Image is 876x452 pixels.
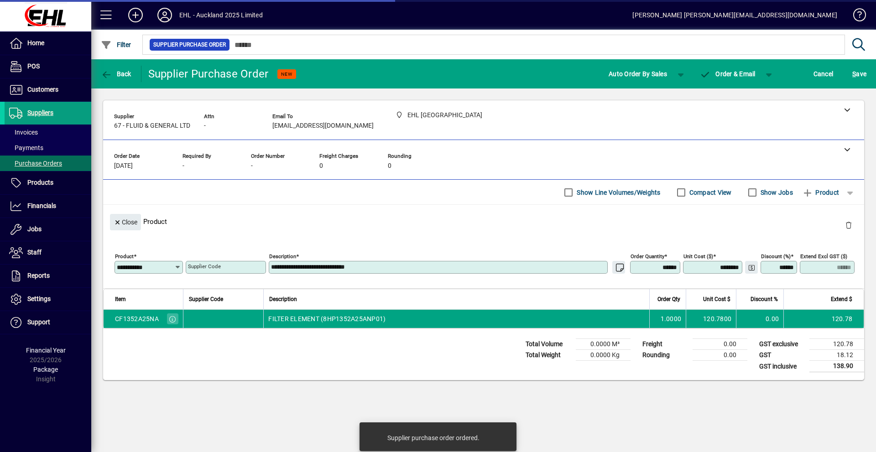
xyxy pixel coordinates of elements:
[800,253,847,260] mat-label: Extend excl GST ($)
[5,32,91,55] a: Home
[688,188,732,197] label: Compact View
[268,314,386,323] span: FILTER ELEMENT (8HP1352A25ANP01)
[703,294,730,304] span: Unit Cost $
[91,66,141,82] app-page-header-button: Back
[5,125,91,140] a: Invoices
[649,310,686,328] td: 1.0000
[638,350,693,361] td: Rounding
[27,202,56,209] span: Financials
[5,241,91,264] a: Staff
[148,67,269,81] div: Supplier Purchase Order
[114,122,190,130] span: 67 - FLUID & GENERAL LTD
[755,361,809,372] td: GST inclusive
[576,350,631,361] td: 0.0000 Kg
[27,318,50,326] span: Support
[761,253,791,260] mat-label: Discount (%)
[110,214,141,230] button: Close
[108,218,143,226] app-page-header-button: Close
[101,41,131,48] span: Filter
[5,55,91,78] a: POS
[5,156,91,171] a: Purchase Orders
[838,221,860,229] app-page-header-button: Delete
[27,249,42,256] span: Staff
[27,272,50,279] span: Reports
[631,253,664,260] mat-label: Order Quantity
[831,294,852,304] span: Extend $
[269,253,296,260] mat-label: Description
[5,288,91,311] a: Settings
[5,171,91,194] a: Products
[700,70,756,78] span: Order & Email
[809,350,864,361] td: 18.12
[272,122,374,130] span: [EMAIL_ADDRESS][DOMAIN_NAME]
[813,67,834,81] span: Cancel
[751,294,778,304] span: Discount %
[121,7,150,23] button: Add
[521,339,576,350] td: Total Volume
[189,294,223,304] span: Supplier Code
[5,78,91,101] a: Customers
[27,179,53,186] span: Products
[852,70,856,78] span: S
[115,294,126,304] span: Item
[638,339,693,350] td: Freight
[9,129,38,136] span: Invoices
[693,350,747,361] td: 0.00
[27,62,40,70] span: POS
[5,218,91,241] a: Jobs
[388,162,391,170] span: 0
[683,253,713,260] mat-label: Unit Cost ($)
[802,185,839,200] span: Product
[852,67,866,81] span: ave
[26,347,66,354] span: Financial Year
[281,71,292,77] span: NEW
[755,350,809,361] td: GST
[27,109,53,116] span: Suppliers
[798,184,844,201] button: Product
[745,261,758,274] button: Change Price Levels
[811,66,836,82] button: Cancel
[103,205,864,238] div: Product
[269,294,297,304] span: Description
[521,350,576,361] td: Total Weight
[387,433,480,442] div: Supplier purchase order ordered.
[27,225,42,233] span: Jobs
[99,36,134,53] button: Filter
[693,339,747,350] td: 0.00
[736,310,783,328] td: 0.00
[150,7,179,23] button: Profile
[115,253,134,260] mat-label: Product
[755,339,809,350] td: GST exclusive
[114,162,133,170] span: [DATE]
[179,8,263,22] div: EHL - Auckland 2025 Limited
[251,162,253,170] span: -
[115,314,159,323] div: CF1352A25NA
[850,66,869,82] button: Save
[5,195,91,218] a: Financials
[5,265,91,287] a: Reports
[153,40,226,49] span: Supplier Purchase Order
[575,188,660,197] label: Show Line Volumes/Weights
[576,339,631,350] td: 0.0000 M³
[838,214,860,236] button: Delete
[783,310,864,328] td: 120.78
[27,39,44,47] span: Home
[759,188,793,197] label: Show Jobs
[182,162,184,170] span: -
[695,66,760,82] button: Order & Email
[319,162,323,170] span: 0
[609,67,667,81] span: Auto Order By Sales
[5,140,91,156] a: Payments
[846,2,865,31] a: Knowledge Base
[604,66,672,82] button: Auto Order By Sales
[204,122,206,130] span: -
[809,361,864,372] td: 138.90
[114,215,137,230] span: Close
[809,339,864,350] td: 120.78
[27,86,58,93] span: Customers
[33,366,58,373] span: Package
[632,8,837,22] div: [PERSON_NAME] [PERSON_NAME][EMAIL_ADDRESS][DOMAIN_NAME]
[9,160,62,167] span: Purchase Orders
[188,263,221,270] mat-label: Supplier Code
[27,295,51,302] span: Settings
